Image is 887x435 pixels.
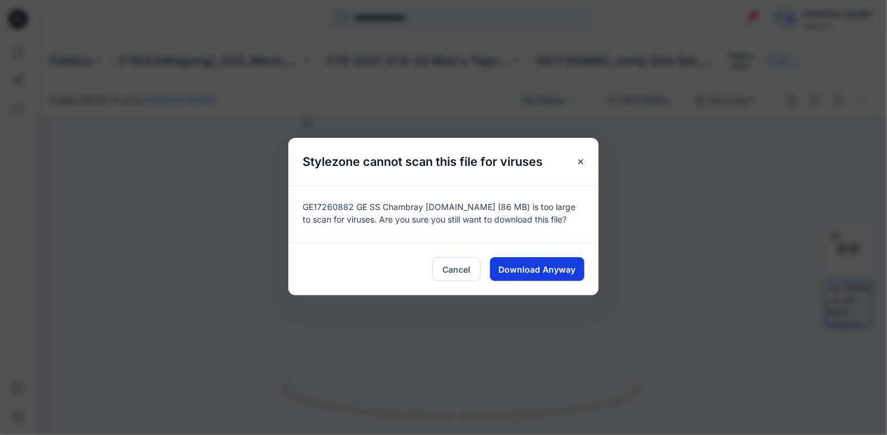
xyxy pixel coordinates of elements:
span: Cancel [442,263,470,276]
button: Cancel [432,257,481,281]
button: Download Anyway [490,257,584,281]
button: Close [570,151,592,172]
span: Download Anyway [499,263,576,276]
h5: Stylezone cannot scan this file for viruses [288,138,557,186]
div: GE17260882 GE SS Chambray [DOMAIN_NAME] (86 MB) is too large to scan for viruses. Are you sure yo... [288,186,599,243]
